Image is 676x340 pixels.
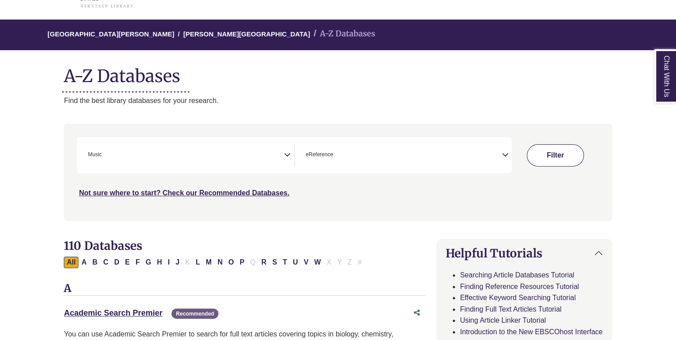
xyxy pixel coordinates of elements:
[259,257,269,268] button: Filter Results R
[154,257,165,268] button: Filter Results H
[64,238,142,253] span: 110 Databases
[64,59,612,86] h1: A-Z Databases
[89,257,100,268] button: Filter Results B
[47,29,174,38] a: [GEOGRAPHIC_DATA][PERSON_NAME]
[183,29,310,38] a: [PERSON_NAME][GEOGRAPHIC_DATA]
[335,152,339,159] textarea: Search
[460,294,575,301] a: Effective Keyword Searching Tutorial
[64,257,78,268] button: All
[269,257,280,268] button: Filter Results S
[437,239,611,267] button: Helpful Tutorials
[280,257,290,268] button: Filter Results T
[64,124,612,221] nav: Search filters
[101,257,111,268] button: Filter Results C
[193,257,203,268] button: Filter Results L
[64,282,426,296] h3: A
[460,283,579,290] a: Finding Reference Resources Tutorial
[215,257,225,268] button: Filter Results N
[460,271,574,279] a: Searching Article Databases Tutorial
[290,257,301,268] button: Filter Results U
[171,308,218,319] span: Recommended
[64,20,612,50] nav: breadcrumb
[79,257,89,268] button: Filter Results A
[112,257,122,268] button: Filter Results D
[310,28,375,40] li: A-Z Databases
[64,258,365,265] div: Alpha-list to filter by first letter of database name
[306,150,333,159] span: eReference
[173,257,182,268] button: Filter Results J
[225,257,236,268] button: Filter Results O
[143,257,154,268] button: Filter Results G
[302,150,333,159] li: eReference
[408,304,426,321] button: Share this database
[104,152,108,159] textarea: Search
[84,150,101,159] li: Music
[79,189,289,197] a: Not sure where to start? Check our Recommended Databases.
[64,308,162,317] a: Academic Search Premier
[460,316,546,324] a: Using Article Linker Tutorial
[133,257,143,268] button: Filter Results F
[301,257,311,268] button: Filter Results V
[88,150,101,159] span: Music
[460,305,561,313] a: Finding Full Text Articles Tutorial
[311,257,323,268] button: Filter Results W
[165,257,172,268] button: Filter Results I
[527,144,584,166] button: Submit for Search Results
[122,257,132,268] button: Filter Results E
[237,257,247,268] button: Filter Results P
[64,95,612,107] p: Find the best library databases for your research.
[203,257,214,268] button: Filter Results M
